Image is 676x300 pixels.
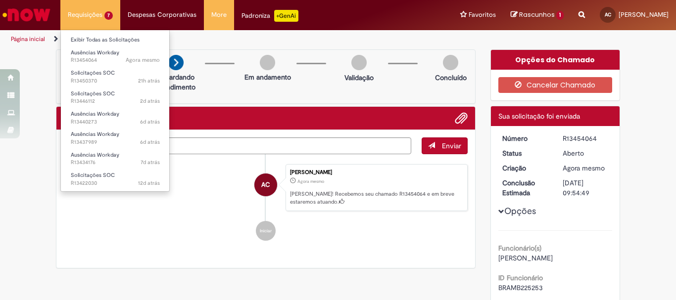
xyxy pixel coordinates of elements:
a: Aberto R13454064 : Ausências Workday [61,47,170,66]
a: Aberto R13422030 : Solicitações SOC [61,170,170,188]
dt: Conclusão Estimada [495,178,556,198]
span: 6d atrás [140,118,160,126]
textarea: Digite sua mensagem aqui... [64,137,411,154]
a: Aberto R13450370 : Solicitações SOC [61,68,170,86]
span: Solicitações SOC [71,69,115,77]
span: 12d atrás [138,179,160,187]
span: Solicitações SOC [71,90,115,97]
div: Opções do Chamado [491,50,620,70]
span: Ausências Workday [71,151,119,159]
span: [PERSON_NAME] [619,10,669,19]
span: Requisições [68,10,102,20]
p: [PERSON_NAME]! Recebemos seu chamado R13454064 e em breve estaremos atuando. [290,190,462,206]
time: 26/08/2025 21:15:23 [138,77,160,85]
img: img-circle-grey.png [260,55,275,70]
span: 21h atrás [138,77,160,85]
span: Agora mesmo [126,56,160,64]
span: 7d atrás [141,159,160,166]
span: Enviar [442,141,461,150]
a: Aberto R13437989 : Ausências Workday [61,129,170,147]
p: Em andamento [244,72,291,82]
span: More [211,10,227,20]
span: R13440273 [71,118,160,126]
time: 27/08/2025 17:54:46 [563,164,605,172]
span: AC [261,173,270,197]
b: ID Funcionário [498,273,543,282]
a: Página inicial [11,35,45,43]
ul: Requisições [60,30,170,192]
img: arrow-next.png [168,55,184,70]
img: ServiceNow [1,5,52,25]
time: 25/08/2025 18:46:45 [140,97,160,105]
img: img-circle-grey.png [443,55,458,70]
span: R13434176 [71,159,160,167]
p: Concluído [435,73,467,83]
div: R13454064 [563,133,609,143]
span: 2d atrás [140,97,160,105]
div: 27/08/2025 17:54:46 [563,163,609,173]
span: R13422030 [71,179,160,187]
span: R13437989 [71,138,160,146]
span: Ausências Workday [71,130,119,138]
time: 20/08/2025 20:02:19 [141,159,160,166]
button: Adicionar anexos [455,112,468,125]
span: 7 [104,11,113,20]
p: +GenAi [274,10,298,22]
span: Rascunhos [519,10,555,19]
ul: Histórico de tíquete [64,154,468,251]
span: 1 [556,11,564,20]
img: img-circle-grey.png [351,55,367,70]
div: Adaiza Castro [254,173,277,196]
time: 27/08/2025 17:54:46 [297,178,324,184]
p: Validação [344,73,374,83]
span: R13446112 [71,97,160,105]
span: R13450370 [71,77,160,85]
dt: Status [495,148,556,158]
span: 6d atrás [140,138,160,146]
time: 15/08/2025 18:48:58 [138,179,160,187]
span: Agora mesmo [297,178,324,184]
span: R13454064 [71,56,160,64]
span: [PERSON_NAME] [498,254,553,262]
a: Rascunhos [511,10,564,20]
a: Exibir Todas as Solicitações [61,35,170,45]
p: Aguardando atendimento [152,72,200,92]
div: Padroniza [241,10,298,22]
span: Despesas Corporativas [128,10,196,20]
span: Ausências Workday [71,49,119,56]
time: 27/08/2025 17:54:47 [126,56,160,64]
span: AC [605,11,611,18]
dt: Número [495,133,556,143]
time: 22/08/2025 14:51:52 [140,118,160,126]
button: Enviar [422,137,468,154]
span: Ausências Workday [71,110,119,118]
a: Aberto R13446112 : Solicitações SOC [61,88,170,107]
div: [DATE] 09:54:49 [563,178,609,198]
span: Agora mesmo [563,164,605,172]
span: BRAMB225253 [498,283,543,292]
a: Aberto R13434176 : Ausências Workday [61,150,170,168]
a: Aberto R13440273 : Ausências Workday [61,109,170,127]
span: Solicitações SOC [71,171,115,179]
div: [PERSON_NAME] [290,170,462,175]
ul: Trilhas de página [7,30,443,48]
time: 21/08/2025 18:24:59 [140,138,160,146]
b: Funcionário(s) [498,244,541,253]
button: Cancelar Chamado [498,77,613,93]
li: Adaiza Castro [64,164,468,212]
span: Favoritos [469,10,496,20]
dt: Criação [495,163,556,173]
div: Aberto [563,148,609,158]
span: Sua solicitação foi enviada [498,112,580,121]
